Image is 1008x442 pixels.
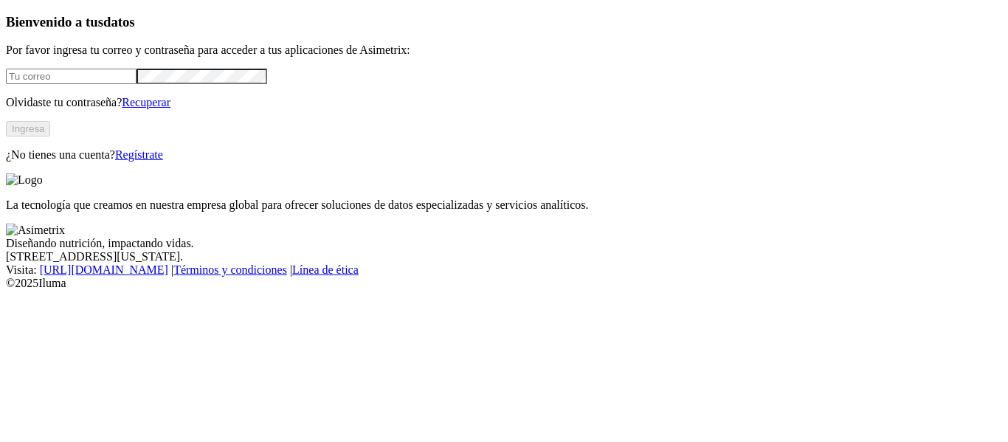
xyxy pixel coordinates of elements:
div: Visita : | | [6,263,1002,277]
div: © 2025 Iluma [6,277,1002,290]
span: datos [103,14,135,30]
img: Asimetrix [6,224,65,237]
p: Olvidaste tu contraseña? [6,96,1002,109]
div: [STREET_ADDRESS][US_STATE]. [6,250,1002,263]
a: Regístrate [115,148,163,161]
p: Por favor ingresa tu correo y contraseña para acceder a tus aplicaciones de Asimetrix: [6,44,1002,57]
p: ¿No tienes una cuenta? [6,148,1002,162]
input: Tu correo [6,69,137,84]
img: Logo [6,173,43,187]
a: [URL][DOMAIN_NAME] [40,263,168,276]
button: Ingresa [6,121,50,137]
div: Diseñando nutrición, impactando vidas. [6,237,1002,250]
h3: Bienvenido a tus [6,14,1002,30]
a: Términos y condiciones [173,263,287,276]
p: La tecnología que creamos en nuestra empresa global para ofrecer soluciones de datos especializad... [6,198,1002,212]
a: Línea de ética [292,263,359,276]
a: Recuperar [122,96,170,108]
